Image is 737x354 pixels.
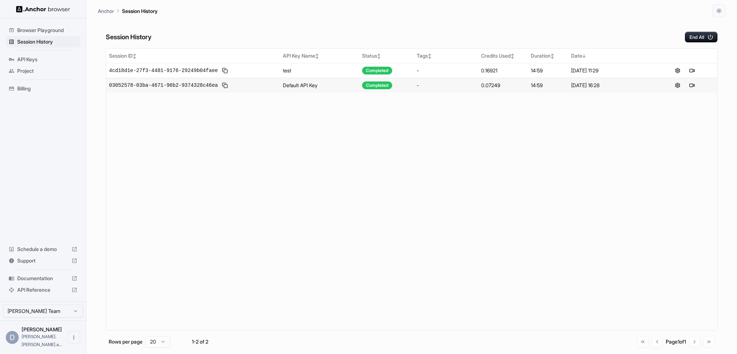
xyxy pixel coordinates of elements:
[109,52,277,59] div: Session ID
[481,82,525,89] div: 0.07249
[511,53,514,59] span: ↕
[417,52,475,59] div: Tags
[417,67,475,74] div: -
[362,81,392,89] div: Completed
[582,53,586,59] span: ↓
[6,284,80,296] div: API Reference
[6,24,80,36] div: Browser Playground
[6,331,19,344] div: D
[22,326,62,332] span: Daniel Manco
[17,38,77,45] span: Session History
[182,338,218,345] div: 1-2 of 2
[133,53,136,59] span: ↕
[109,338,143,345] p: Rows per page
[17,246,69,253] span: Schedule a demo
[428,53,431,59] span: ↕
[531,67,565,74] div: 14:59
[17,286,69,293] span: API Reference
[98,7,158,15] nav: breadcrumb
[22,334,62,347] span: daniel.manco.assistant@gmail.com
[6,36,80,48] div: Session History
[109,82,218,89] span: 03052578-03ba-4671-96b2-9374328c46ea
[377,53,381,59] span: ↕
[571,67,650,74] div: [DATE] 11:29
[6,243,80,255] div: Schedule a demo
[17,257,69,264] span: Support
[531,82,565,89] div: 14:59
[122,7,158,15] p: Session History
[17,85,77,92] span: Billing
[571,52,650,59] div: Date
[6,83,80,94] div: Billing
[16,6,70,13] img: Anchor Logo
[6,54,80,65] div: API Keys
[17,67,77,75] span: Project
[362,67,392,75] div: Completed
[109,67,218,74] span: 4cd18d1e-27f3-4481-9176-29249b04faee
[6,255,80,266] div: Support
[6,273,80,284] div: Documentation
[283,52,357,59] div: API Key Name
[6,65,80,77] div: Project
[17,27,77,34] span: Browser Playground
[531,52,565,59] div: Duration
[106,32,152,42] h6: Session History
[17,275,69,282] span: Documentation
[481,67,525,74] div: 0.16921
[280,78,360,93] td: Default API Key
[67,331,80,344] button: Open menu
[417,82,475,89] div: -
[685,32,718,42] button: End All
[571,82,650,89] div: [DATE] 16:28
[551,53,554,59] span: ↕
[98,7,114,15] p: Anchor
[481,52,525,59] div: Credits Used
[666,338,686,345] div: Page 1 of 1
[17,56,77,63] span: API Keys
[280,63,360,78] td: test
[315,53,319,59] span: ↕
[362,52,411,59] div: Status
